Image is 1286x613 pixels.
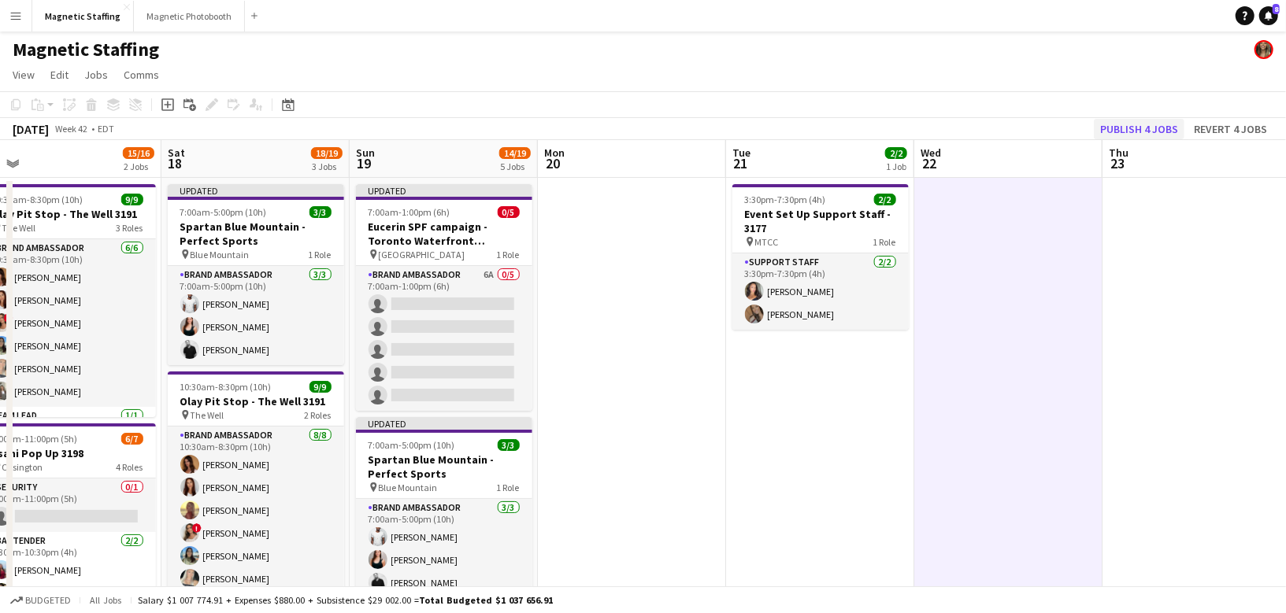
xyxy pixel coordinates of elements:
[1273,4,1280,14] span: 8
[138,594,553,606] div: Salary $1 007 774.91 + Expenses $880.00 + Subsistence $29 002.00 =
[168,184,344,197] div: Updated
[117,222,143,234] span: 3 Roles
[2,461,43,473] span: Ossington
[379,482,438,493] span: Blue Mountain
[356,266,532,411] app-card-role: Brand Ambassador6A0/57:00am-1:00pm (6h)
[885,147,907,159] span: 2/2
[369,439,455,451] span: 7:00am-5:00pm (10h)
[497,482,520,493] span: 1 Role
[732,207,909,235] h3: Event Set Up Support Staff - 3177
[1109,146,1128,160] span: Thu
[168,394,344,408] h3: Olay Pit Stop - The Well 3191
[123,147,154,159] span: 15/16
[730,154,750,172] span: 21
[13,121,49,137] div: [DATE]
[356,417,532,430] div: Updated
[1106,154,1128,172] span: 23
[379,249,465,260] span: [GEOGRAPHIC_DATA]
[732,253,909,330] app-card-role: Support Staff2/23:30pm-7:30pm (4h)[PERSON_NAME][PERSON_NAME]
[918,154,941,172] span: 22
[84,68,108,82] span: Jobs
[732,146,750,160] span: Tue
[168,220,344,248] h3: Spartan Blue Mountain - Perfect Sports
[356,146,375,160] span: Sun
[191,409,224,421] span: The Well
[6,65,41,85] a: View
[44,65,75,85] a: Edit
[874,194,896,205] span: 2/2
[13,68,35,82] span: View
[542,154,565,172] span: 20
[498,206,520,218] span: 0/5
[2,222,36,234] span: The Well
[78,65,114,85] a: Jobs
[87,594,124,606] span: All jobs
[497,249,520,260] span: 1 Role
[354,154,375,172] span: 19
[309,381,332,393] span: 9/9
[4,313,13,323] span: !
[356,184,532,197] div: Updated
[121,194,143,205] span: 9/9
[309,249,332,260] span: 1 Role
[745,194,826,205] span: 3:30pm-7:30pm (4h)
[1259,6,1278,25] a: 8
[8,592,73,609] button: Budgeted
[311,147,343,159] span: 18/19
[134,1,245,31] button: Magnetic Photobooth
[25,595,71,606] span: Budgeted
[356,417,532,598] app-job-card: Updated7:00am-5:00pm (10h)3/3Spartan Blue Mountain - Perfect Sports Blue Mountain1 RoleBrand Amba...
[544,146,565,160] span: Mon
[13,38,159,61] h1: Magnetic Staffing
[168,371,344,604] app-job-card: 10:30am-8:30pm (10h)9/9Olay Pit Stop - The Well 3191 The Well2 RolesBrand Ambassador8/810:30am-8:...
[755,236,779,248] span: MTCC
[1094,119,1184,139] button: Publish 4 jobs
[32,1,134,31] button: Magnetic Staffing
[180,381,272,393] span: 10:30am-8:30pm (10h)
[168,266,344,365] app-card-role: Brand Ambassador3/37:00am-5:00pm (10h)[PERSON_NAME][PERSON_NAME][PERSON_NAME]
[192,523,202,533] span: !
[121,433,143,445] span: 6/7
[98,123,114,135] div: EDT
[419,594,553,606] span: Total Budgeted $1 037 656.91
[356,220,532,248] h3: Eucerin SPF campaign - Toronto Waterfront Marathon 3651
[305,409,332,421] span: 2 Roles
[500,161,530,172] div: 5 Jobs
[124,68,159,82] span: Comms
[732,184,909,330] app-job-card: 3:30pm-7:30pm (4h)2/2Event Set Up Support Staff - 3177 MTCC1 RoleSupport Staff2/23:30pm-7:30pm (4...
[165,154,185,172] span: 18
[369,206,450,218] span: 7:00am-1:00pm (6h)
[124,161,154,172] div: 2 Jobs
[886,161,906,172] div: 1 Job
[168,146,185,160] span: Sat
[117,461,143,473] span: 4 Roles
[873,236,896,248] span: 1 Role
[921,146,941,160] span: Wed
[499,147,531,159] span: 14/19
[356,452,532,481] h3: Spartan Blue Mountain - Perfect Sports
[1188,119,1273,139] button: Revert 4 jobs
[1254,40,1273,59] app-user-avatar: Bianca Fantauzzi
[356,184,532,411] app-job-card: Updated7:00am-1:00pm (6h)0/5Eucerin SPF campaign - Toronto Waterfront Marathon 3651 [GEOGRAPHIC_D...
[117,65,165,85] a: Comms
[168,184,344,365] app-job-card: Updated7:00am-5:00pm (10h)3/3Spartan Blue Mountain - Perfect Sports Blue Mountain1 RoleBrand Amba...
[52,123,91,135] span: Week 42
[356,499,532,598] app-card-role: Brand Ambassador3/37:00am-5:00pm (10h)[PERSON_NAME][PERSON_NAME][PERSON_NAME]
[180,206,267,218] span: 7:00am-5:00pm (10h)
[498,439,520,451] span: 3/3
[191,249,250,260] span: Blue Mountain
[309,206,332,218] span: 3/3
[50,68,69,82] span: Edit
[312,161,342,172] div: 3 Jobs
